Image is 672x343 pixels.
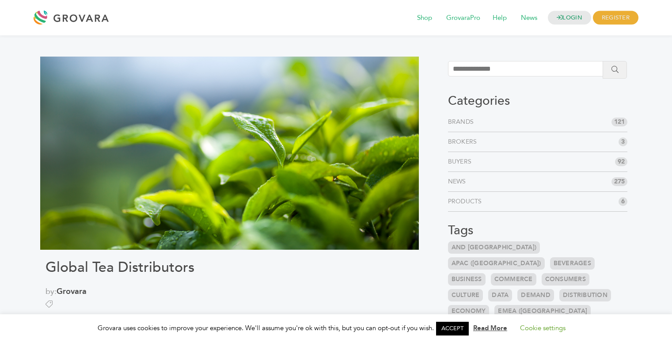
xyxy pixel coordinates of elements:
span: 3 [619,137,627,146]
span: REGISTER [593,11,638,25]
a: News [448,177,470,186]
a: Help [486,13,513,23]
a: Beverages [550,257,595,270]
h3: Tags [448,223,627,238]
span: Help [486,10,513,27]
h3: Categories [448,94,627,109]
a: News [515,13,543,23]
span: Grovara uses cookies to improve your experience. We'll assume you're ok with this, but you can op... [98,324,574,332]
a: Grovara [57,286,87,297]
a: Data [488,289,512,301]
a: EMEA ([GEOGRAPHIC_DATA] [494,305,591,317]
a: GrovaraPro [440,13,486,23]
a: APAC ([GEOGRAPHIC_DATA]) [448,257,545,270]
a: Consumers [542,273,589,286]
span: by: [46,286,414,297]
a: Brokers [448,137,481,146]
span: 275 [611,177,627,186]
a: Cookie settings [520,324,566,332]
a: Buyers [448,157,475,166]
a: Commerce [491,273,536,286]
a: Culture [448,289,483,301]
a: Shop [411,13,438,23]
span: GrovaraPro [440,10,486,27]
a: and [GEOGRAPHIC_DATA]) [448,241,540,254]
span: 121 [611,118,627,126]
a: LOGIN [548,11,591,25]
a: Brands [448,118,478,126]
a: Demand [517,289,554,301]
span: News [515,10,543,27]
a: Economy [448,305,490,317]
a: ACCEPT [436,322,469,335]
a: Products [448,197,486,206]
a: Distribution [559,289,611,301]
span: Shop [411,10,438,27]
h1: Global Tea Distributors [46,259,414,276]
a: Business [448,273,486,286]
span: 6 [619,197,627,206]
a: Read More [473,324,507,332]
span: 92 [615,157,627,166]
